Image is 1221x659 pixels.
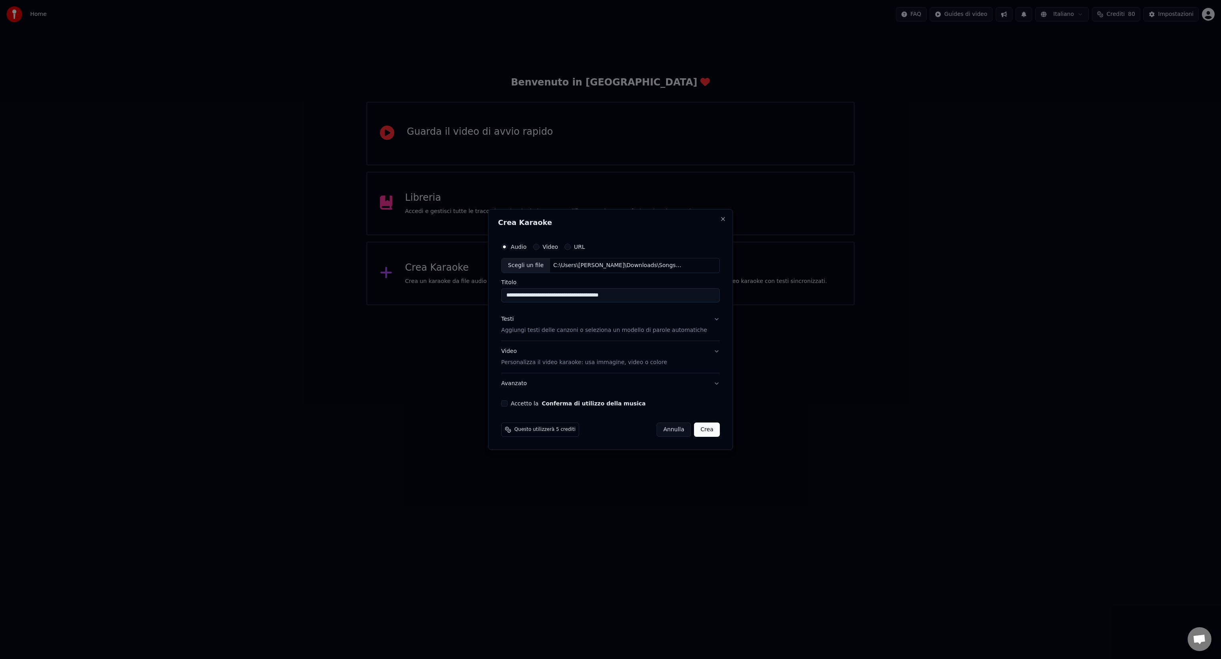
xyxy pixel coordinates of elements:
button: Crea [694,423,720,437]
label: Titolo [501,279,720,285]
span: Questo utilizzerà 5 crediti [514,426,576,433]
p: Aggiungi testi delle canzoni o seleziona un modello di parole automatiche [501,326,707,334]
label: Audio [511,244,527,250]
button: TestiAggiungi testi delle canzoni o seleziona un modello di parole automatiche [501,309,720,341]
button: Accetto la [542,401,646,406]
p: Personalizza il video karaoke: usa immagine, video o colore [501,359,667,366]
button: Annulla [657,423,691,437]
div: C:\Users\[PERSON_NAME]\Downloads\Songs & Videos\Karaoke\ME - Celestial Spouse\Celestial Spouse (I... [550,262,685,269]
button: Avanzato [501,373,720,394]
label: URL [574,244,585,250]
div: Testi [501,315,514,323]
button: VideoPersonalizza il video karaoke: usa immagine, video o colore [501,341,720,373]
div: Scegli un file [502,258,550,273]
label: Accetto la [511,401,645,406]
h2: Crea Karaoke [498,219,723,226]
label: Video [543,244,558,250]
div: Video [501,347,667,366]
